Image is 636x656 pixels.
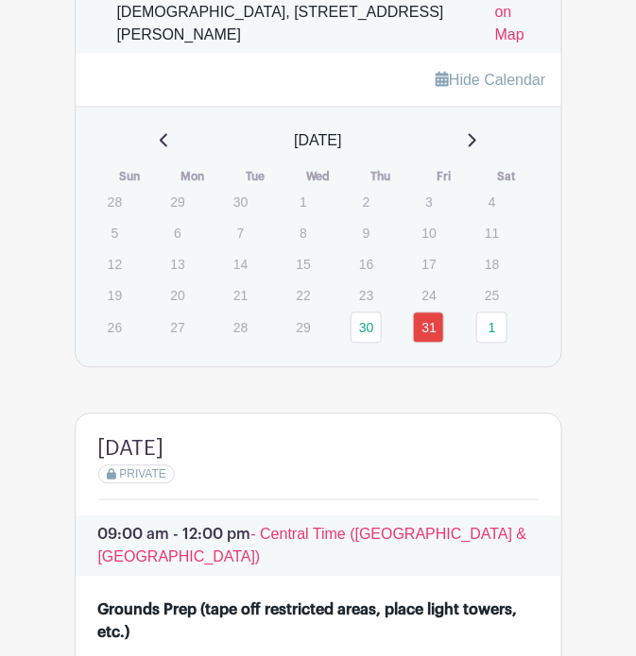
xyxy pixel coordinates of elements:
p: 09:00 am - 12:00 pm [76,516,561,577]
p: 3 [413,188,444,217]
p: 19 [99,281,130,311]
p: 28 [225,313,256,343]
p: 4 [476,188,507,217]
th: Tue [224,168,287,187]
p: 11 [476,219,507,248]
a: 30 [351,312,382,344]
a: Hide Calendar [436,72,545,88]
h4: [DATE] [98,437,164,463]
th: Wed [286,168,350,187]
p: 27 [162,313,193,343]
p: 1 [287,188,318,217]
p: 25 [476,281,507,311]
p: 7 [225,219,256,248]
span: - Central Time ([GEOGRAPHIC_DATA] & [GEOGRAPHIC_DATA]) [98,527,527,565]
p: 17 [413,250,444,279]
span: [DATE] [294,130,341,153]
th: Fri [412,168,475,187]
th: Sun [98,168,162,187]
p: 20 [162,281,193,311]
span: PRIVATE [119,468,166,481]
p: 23 [351,281,382,311]
p: 21 [225,281,256,311]
a: 31 [413,312,444,344]
div: Grounds Prep (tape off restricted areas, place light towers, etc.) [98,599,531,645]
p: 24 [413,281,444,311]
p: 14 [225,250,256,279]
p: 29 [162,188,193,217]
p: 13 [162,250,193,279]
p: 22 [287,281,318,311]
p: 15 [287,250,318,279]
p: 5 [99,219,130,248]
p: 18 [476,250,507,279]
p: 16 [351,250,382,279]
th: Thu [350,168,413,187]
p: 10 [413,219,444,248]
a: 1 [476,312,507,344]
p: 26 [99,313,130,343]
p: 30 [225,188,256,217]
p: 12 [99,250,130,279]
p: 6 [162,219,193,248]
th: Mon [161,168,224,187]
p: 28 [99,188,130,217]
p: 29 [287,313,318,343]
p: 9 [351,219,382,248]
th: Sat [475,168,539,187]
p: 2 [351,188,382,217]
p: 8 [287,219,318,248]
